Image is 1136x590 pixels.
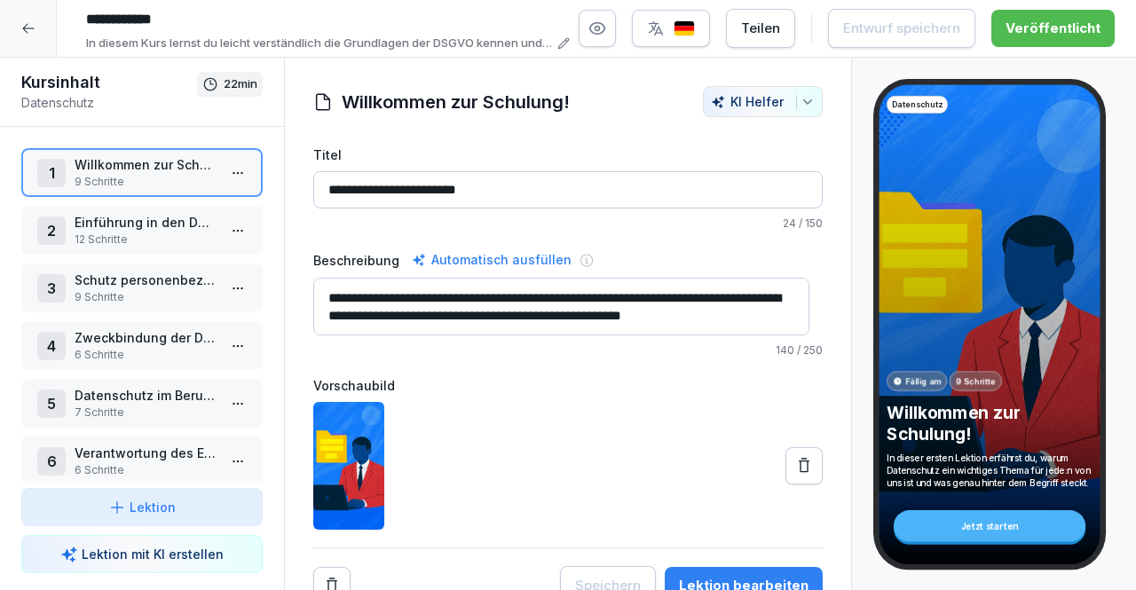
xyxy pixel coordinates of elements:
[75,271,217,289] p: Schutz personenbezogener Daten
[313,251,399,270] label: Beschreibung
[75,405,217,421] p: 7 Schritte
[905,375,941,387] p: Fällig am
[75,174,217,190] p: 9 Schritte
[892,98,943,110] p: Datenschutz
[843,19,960,38] div: Entwurf speichern
[37,274,66,303] div: 3
[21,321,263,370] div: 4Zweckbindung der Datennutzung6 Schritte
[75,232,217,248] p: 12 Schritte
[313,376,823,395] label: Vorschaubild
[991,10,1115,47] button: Veröffentlicht
[828,9,975,48] button: Entwurf speichern
[313,216,823,232] p: / 150
[37,389,66,418] div: 5
[313,342,823,358] p: / 250
[887,452,1093,489] p: In dieser ersten Lektion erfährst du, warum Datenschutz ein wichtiges Thema für jede:n von uns is...
[887,402,1093,444] p: Willkommen zur Schulung!
[21,379,263,428] div: 5Datenschutz im Berufsalltag7 Schritte
[703,86,823,117] button: KI Helfer
[956,375,996,387] p: 9 Schritte
[894,510,1085,542] div: Jetzt starten
[342,89,570,115] h1: Willkommen zur Schulung!
[86,35,552,52] p: In diesem Kurs lernst du leicht verständlich die Grundlagen der DSGVO kennen und erfährst, wie du...
[726,9,795,48] button: Teilen
[1006,19,1100,38] div: Veröffentlicht
[674,20,695,37] img: de.svg
[75,386,217,405] p: Datenschutz im Berufsalltag
[75,289,217,305] p: 9 Schritte
[21,488,263,526] button: Lektion
[37,216,66,245] div: 2
[82,545,224,563] p: Lektion mit KI erstellen
[75,328,217,347] p: Zweckbindung der Datennutzung
[711,94,815,109] div: KI Helfer
[21,437,263,485] div: 6Verantwortung des Einzelnen6 Schritte
[130,498,176,516] p: Lektion
[75,444,217,462] p: Verantwortung des Einzelnen
[21,206,263,255] div: 2Einführung in den Datenschutz12 Schritte
[75,347,217,363] p: 6 Schritte
[21,535,263,573] button: Lektion mit KI erstellen
[776,343,794,357] span: 140
[21,264,263,312] div: 3Schutz personenbezogener Daten9 Schritte
[741,19,780,38] div: Teilen
[75,213,217,232] p: Einführung in den Datenschutz
[21,72,197,93] h1: Kursinhalt
[37,332,66,360] div: 4
[21,148,263,197] div: 1Willkommen zur Schulung!9 Schritte
[75,155,217,174] p: Willkommen zur Schulung!
[75,462,217,478] p: 6 Schritte
[408,249,575,271] div: Automatisch ausfüllen
[783,216,796,230] span: 24
[313,146,823,164] label: Titel
[37,159,66,187] div: 1
[224,75,257,93] p: 22 min
[37,447,66,476] div: 6
[313,402,384,530] img: j2el9o86udhr8uan64n0lli6.png
[21,93,197,112] p: Datenschutz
